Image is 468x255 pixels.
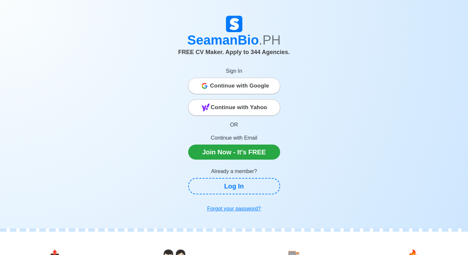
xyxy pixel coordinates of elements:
p: OR [188,121,280,129]
a: Join Now - It's FREE [188,145,280,160]
p: Continue with Email [188,134,280,142]
button: Continue with Yahoo [188,99,280,116]
span: Continue with Google [210,79,269,92]
span: .PH [259,33,281,47]
button: Continue with Google [188,78,280,94]
img: Logo [226,16,242,32]
h1: SeamanBio [52,32,416,48]
a: Forgot your password? [188,202,280,215]
a: Log In [188,178,280,194]
u: Forgot your password? [207,206,261,211]
span: Continue with Yahoo [211,101,267,114]
p: Already a member? [188,167,280,175]
span: FREE CV Maker. Apply to 344 Agencies. [178,49,290,55]
p: Sign In [188,67,280,75]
